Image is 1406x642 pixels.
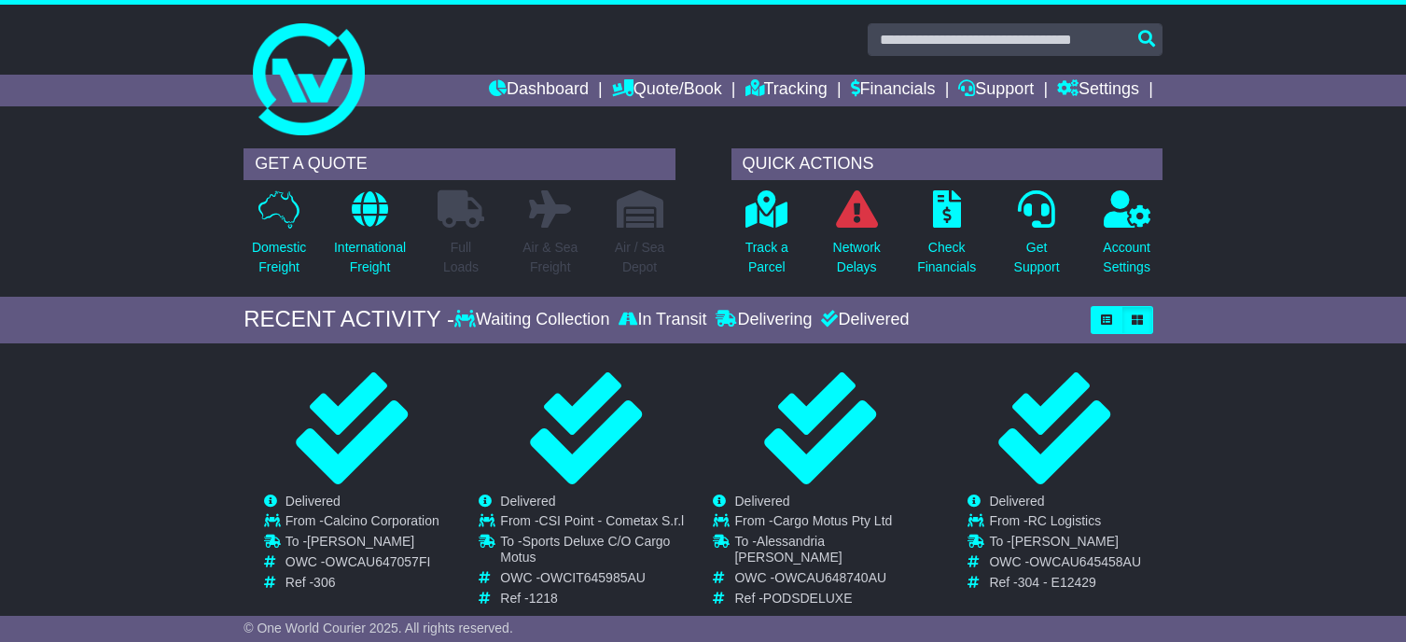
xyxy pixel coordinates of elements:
[500,591,692,607] td: Ref -
[731,148,1162,180] div: QUICK ACTIONS
[734,513,926,534] td: From -
[1011,534,1119,549] span: [PERSON_NAME]
[734,591,926,607] td: Ref -
[989,513,1141,534] td: From -
[1103,238,1150,277] p: Account Settings
[917,238,976,277] p: Check Financials
[285,554,439,575] td: OWC -
[851,75,936,106] a: Financials
[989,575,1141,591] td: Ref -
[989,534,1141,554] td: To -
[1028,513,1102,528] span: RC Logistics
[612,75,722,106] a: Quote/Book
[832,189,882,287] a: NetworkDelays
[489,75,589,106] a: Dashboard
[324,513,439,528] span: Calcino Corporation
[251,189,307,287] a: DomesticFreight
[285,513,439,534] td: From -
[1014,238,1060,277] p: Get Support
[500,570,692,591] td: OWC -
[285,494,341,509] span: Delivered
[989,554,1141,575] td: OWC -
[745,189,789,287] a: Track aParcel
[307,534,414,549] span: [PERSON_NAME]
[958,75,1034,106] a: Support
[774,570,886,585] span: OWCAU648740AU
[1102,189,1151,287] a: AccountSettings
[454,310,614,330] div: Waiting Collection
[734,534,926,570] td: To -
[833,238,881,277] p: Network Delays
[500,494,555,509] span: Delivered
[816,310,909,330] div: Delivered
[326,554,431,569] span: OWCAU647057FI
[745,75,828,106] a: Tracking
[334,238,406,277] p: International Freight
[333,189,407,287] a: InternationalFreight
[285,575,439,591] td: Ref -
[313,575,335,590] span: 306
[244,621,513,635] span: © One World Courier 2025. All rights reserved.
[522,238,578,277] p: Air & Sea Freight
[734,570,926,591] td: OWC -
[438,238,484,277] p: Full Loads
[244,306,454,333] div: RECENT ACTIVITY -
[540,570,646,585] span: OWCIT645985AU
[989,494,1044,509] span: Delivered
[763,591,853,606] span: PODSDELUXE
[615,238,665,277] p: Air / Sea Depot
[500,513,692,534] td: From -
[285,534,439,554] td: To -
[529,591,558,606] span: 1218
[734,494,789,509] span: Delivered
[500,534,692,570] td: To -
[916,189,977,287] a: CheckFinancials
[244,148,675,180] div: GET A QUOTE
[614,310,711,330] div: In Transit
[745,238,788,277] p: Track a Parcel
[252,238,306,277] p: Domestic Freight
[734,534,842,565] span: Alessandria [PERSON_NAME]
[500,534,670,565] span: Sports Deluxe C/O Cargo Motus
[1018,575,1096,590] span: 304 - E12429
[711,310,816,330] div: Delivering
[1013,189,1061,287] a: GetSupport
[773,513,893,528] span: Cargo Motus Pty Ltd
[1029,554,1141,569] span: OWCAU645458AU
[539,513,685,528] span: CSI Point - Cometax S.r.l
[1057,75,1139,106] a: Settings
